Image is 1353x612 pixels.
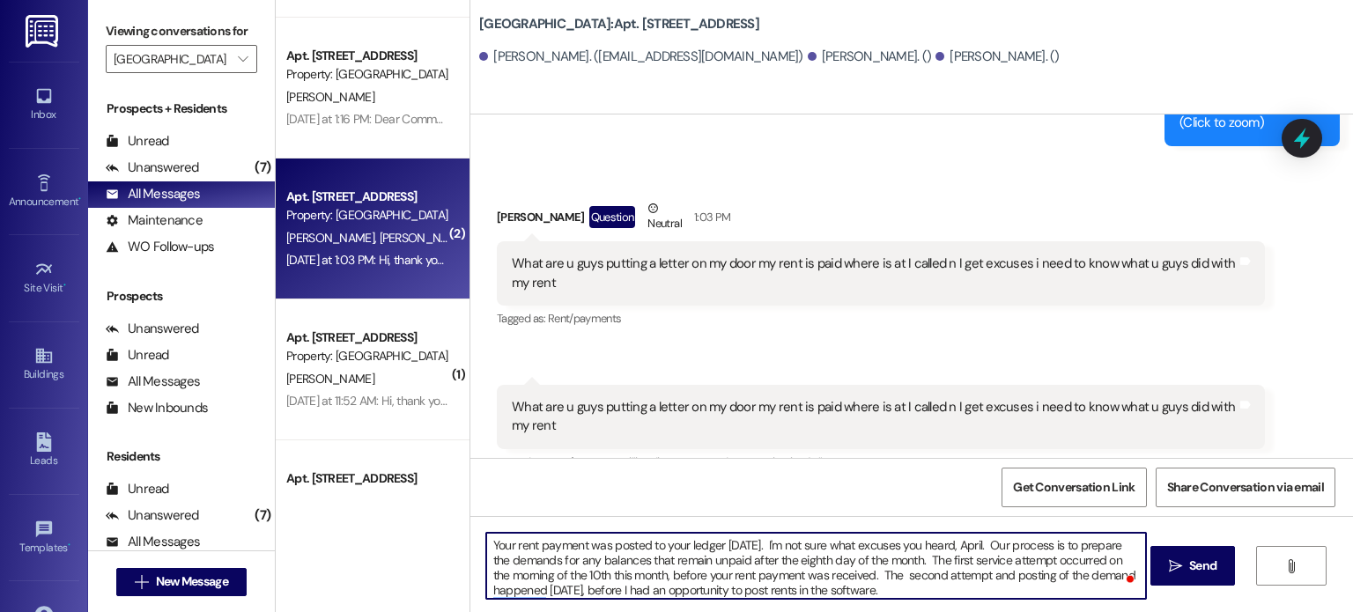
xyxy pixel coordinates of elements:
img: ResiDesk Logo [26,15,62,48]
a: Leads [9,427,79,475]
div: [PERSON_NAME]. () [935,48,1060,66]
div: Apt. [STREET_ADDRESS] [286,47,449,65]
input: All communities [114,45,229,73]
span: Rent/payments , [548,454,623,469]
div: Apt. [STREET_ADDRESS] [286,469,449,488]
a: Inbox [9,81,79,129]
div: (Click to zoom) [1179,114,1312,132]
div: Unread [106,480,169,498]
div: Residents [88,447,275,466]
div: WO Follow-ups [106,238,214,256]
span: Send [1189,557,1216,575]
span: [PERSON_NAME] [286,371,374,387]
textarea: To enrich screen reader interactions, please activate Accessibility in Grammarly extension settings [486,533,1146,599]
div: Tagged as: [497,449,1265,475]
i:  [1284,559,1298,573]
span: • [78,193,81,205]
div: Apt. [STREET_ADDRESS] [286,328,449,347]
div: [PERSON_NAME]. ([EMAIL_ADDRESS][DOMAIN_NAME]) [479,48,803,66]
i:  [1169,559,1182,573]
div: [PERSON_NAME]. () [808,48,932,66]
div: (7) [250,154,275,181]
span: Get Conversation Link [1013,478,1135,497]
span: New Message [156,572,228,591]
button: New Message [116,568,247,596]
button: Send [1150,546,1236,586]
div: Property: [GEOGRAPHIC_DATA] [286,347,449,365]
div: [PERSON_NAME] [497,199,1265,242]
div: 1:03 PM [690,208,730,226]
span: [PERSON_NAME] [286,89,374,105]
span: • [68,539,70,551]
span: Rent/payments [548,311,622,326]
div: Unread [106,132,169,151]
div: (7) [250,502,275,529]
span: Bad communication , [709,454,805,469]
a: Templates • [9,514,79,562]
div: Prospects + Residents [88,100,275,118]
div: What are u guys putting a letter on my door my rent is paid where is at I called n I get excuses ... [512,398,1237,436]
span: • [63,279,66,291]
div: Property: [GEOGRAPHIC_DATA] [286,206,449,225]
div: All Messages [106,372,200,391]
div: Unanswered [106,506,199,525]
a: Site Visit • [9,254,79,302]
span: [PERSON_NAME] [286,230,380,246]
div: Tagged as: [497,306,1265,331]
b: [GEOGRAPHIC_DATA]: Apt. [STREET_ADDRESS] [479,15,759,33]
div: What are u guys putting a letter on my door my rent is paid where is at I called n I get excuses ... [512,254,1237,292]
i:  [238,52,248,66]
span: Billing discrepancy , [623,454,709,469]
div: New Inbounds [106,399,208,417]
div: Property: [GEOGRAPHIC_DATA] [286,65,449,84]
div: Maintenance [106,211,203,230]
span: [PERSON_NAME] [380,230,473,246]
div: Question [589,206,636,228]
div: Apt. [STREET_ADDRESS] [286,188,449,206]
div: Unanswered [106,320,199,338]
div: All Messages [106,533,200,551]
div: All Messages [106,185,200,203]
span: Call request [805,454,861,469]
i:  [135,575,148,589]
div: [DATE] at 1:03 PM: Hi, thank you for your message. Our team will get back to you [DATE] during re... [286,252,862,268]
div: Prospects [88,287,275,306]
span: Share Conversation via email [1167,478,1324,497]
div: Unanswered [106,159,199,177]
div: [DATE] at 11:52 AM: Hi, thank you for your message. Our team will get back to you [DATE] during r... [286,393,865,409]
button: Get Conversation Link [1002,468,1146,507]
button: Share Conversation via email [1156,468,1335,507]
div: Unread [106,346,169,365]
label: Viewing conversations for [106,18,257,45]
a: Buildings [9,341,79,388]
div: Neutral [644,199,684,236]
